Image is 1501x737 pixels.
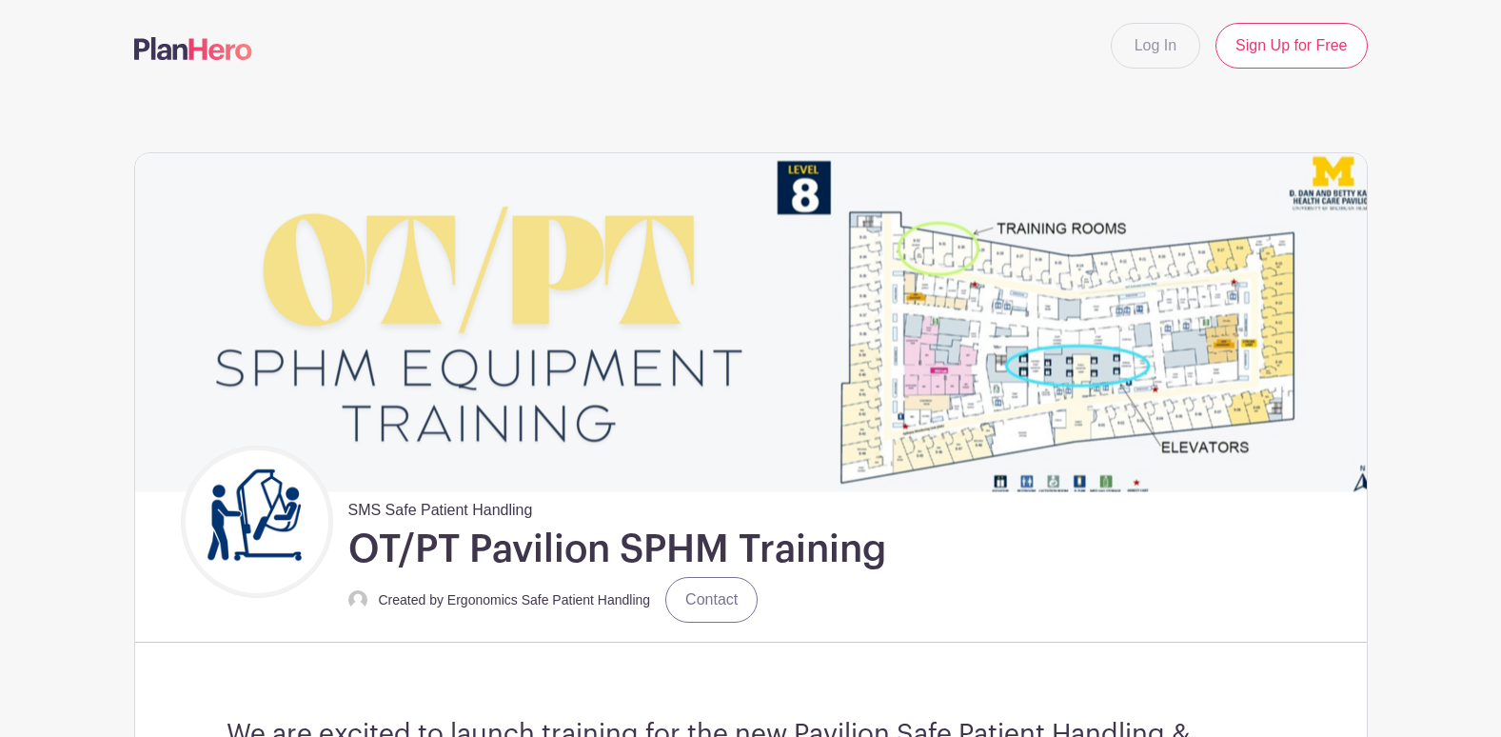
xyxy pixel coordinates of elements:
a: Contact [665,577,758,623]
img: event_banner_9671.png [135,153,1367,491]
a: Sign Up for Free [1215,23,1367,69]
span: SMS Safe Patient Handling [348,491,533,522]
h1: OT/PT Pavilion SPHM Training [348,526,886,573]
img: logo-507f7623f17ff9eddc593b1ce0a138ce2505c220e1c5a4e2b4648c50719b7d32.svg [134,37,252,60]
a: Log In [1111,23,1200,69]
img: Untitled%20design.png [186,450,328,593]
small: Created by Ergonomics Safe Patient Handling [379,592,651,608]
img: default-ce2991bfa6775e67f084385cd625a349d9dcbb7a52a09fb2fda1e96e2d18dcdb.png [348,590,367,609]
